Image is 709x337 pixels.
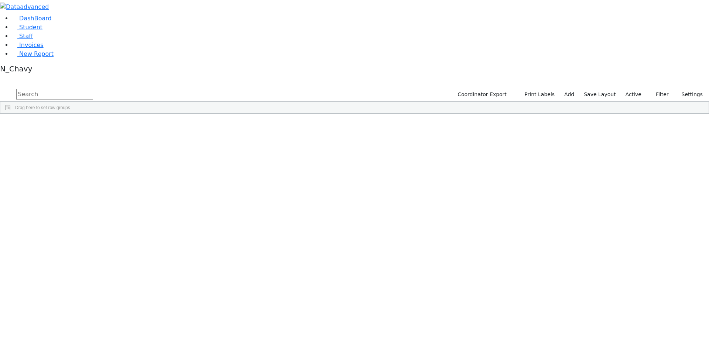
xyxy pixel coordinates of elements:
button: Print Labels [516,89,558,100]
label: Active [622,89,645,100]
span: Student [19,24,42,31]
button: Filter [646,89,672,100]
a: New Report [12,50,54,57]
button: Coordinator Export [453,89,510,100]
span: DashBoard [19,15,52,22]
a: Add [561,89,578,100]
span: Invoices [19,41,44,48]
a: Student [12,24,42,31]
span: Staff [19,33,33,40]
a: Staff [12,33,33,40]
button: Settings [672,89,706,100]
a: Invoices [12,41,44,48]
a: DashBoard [12,15,52,22]
span: New Report [19,50,54,57]
input: Search [16,89,93,100]
button: Save Layout [580,89,619,100]
span: Drag here to set row groups [15,105,70,110]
